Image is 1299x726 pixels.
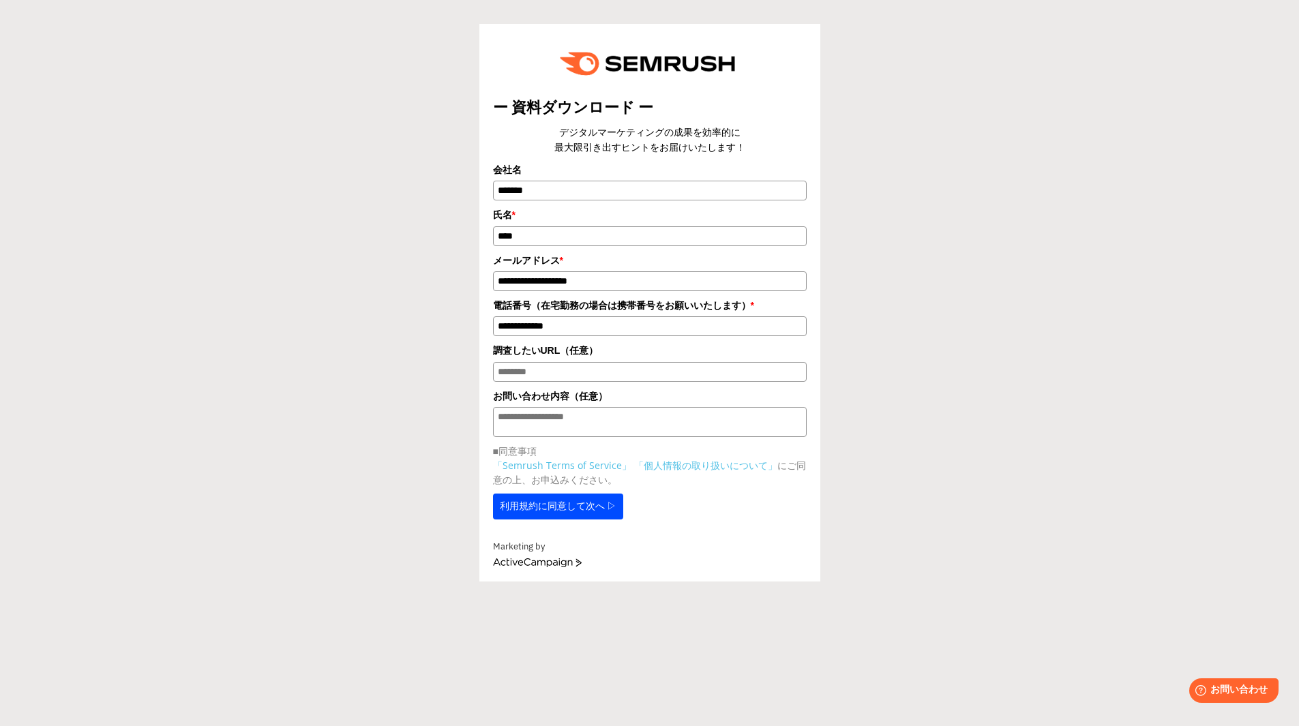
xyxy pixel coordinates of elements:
label: 氏名 [493,207,807,222]
label: 会社名 [493,162,807,177]
img: e6a379fe-ca9f-484e-8561-e79cf3a04b3f.png [550,37,749,90]
a: 「Semrush Terms of Service」 [493,459,631,472]
iframe: Help widget launcher [1178,673,1284,711]
label: 電話番号（在宅勤務の場合は携帯番号をお願いいたします） [493,298,807,313]
div: Marketing by [493,540,807,554]
a: 「個人情報の取り扱いについて」 [634,459,777,472]
title: ー 資料ダウンロード ー [493,97,807,118]
label: お問い合わせ内容（任意） [493,389,807,404]
center: デジタルマーケティングの成果を効率的に 最大限引き出すヒントをお届けいたします！ [493,125,807,155]
label: 調査したいURL（任意） [493,343,807,358]
label: メールアドレス [493,253,807,268]
p: にご同意の上、お申込みください。 [493,458,807,487]
p: ■同意事項 [493,444,807,458]
button: 利用規約に同意して次へ ▷ [493,494,624,519]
